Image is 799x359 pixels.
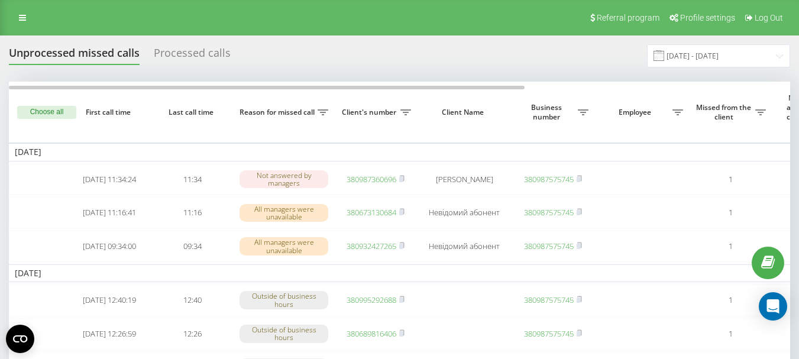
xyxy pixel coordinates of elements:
[759,292,787,321] div: Open Intercom Messenger
[240,108,318,117] span: Reason for missed call
[680,13,735,22] span: Profile settings
[154,47,231,65] div: Processed calls
[689,164,772,195] td: 1
[240,237,328,255] div: All managers were unavailable
[417,231,512,262] td: Невідомий абонент
[240,291,328,309] div: Outside of business hours
[347,241,396,251] a: 380932427265
[347,207,396,218] a: 380673130684
[524,295,574,305] a: 380987575745
[524,207,574,218] a: 380987575745
[347,328,396,339] a: 380689816406
[151,197,234,228] td: 11:16
[427,108,502,117] span: Client Name
[347,174,396,185] a: 380987360696
[689,318,772,350] td: 1
[689,231,772,262] td: 1
[524,174,574,185] a: 380987575745
[68,318,151,350] td: [DATE] 12:26:59
[68,197,151,228] td: [DATE] 11:16:41
[151,284,234,316] td: 12:40
[240,325,328,342] div: Outside of business hours
[689,197,772,228] td: 1
[68,164,151,195] td: [DATE] 11:34:24
[524,241,574,251] a: 380987575745
[6,325,34,353] button: Open CMP widget
[689,284,772,316] td: 1
[151,318,234,350] td: 12:26
[240,170,328,188] div: Not answered by managers
[755,13,783,22] span: Log Out
[347,295,396,305] a: 380995292688
[597,13,659,22] span: Referral program
[77,108,141,117] span: First call time
[9,47,140,65] div: Unprocessed missed calls
[160,108,224,117] span: Last call time
[600,108,672,117] span: Employee
[517,103,578,121] span: Business number
[417,197,512,228] td: Невідомий абонент
[68,284,151,316] td: [DATE] 12:40:19
[151,231,234,262] td: 09:34
[68,231,151,262] td: [DATE] 09:34:00
[151,164,234,195] td: 11:34
[417,164,512,195] td: [PERSON_NAME]
[240,204,328,222] div: All managers were unavailable
[695,103,755,121] span: Missed from the client
[340,108,400,117] span: Client's number
[524,328,574,339] a: 380987575745
[17,106,76,119] button: Choose all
